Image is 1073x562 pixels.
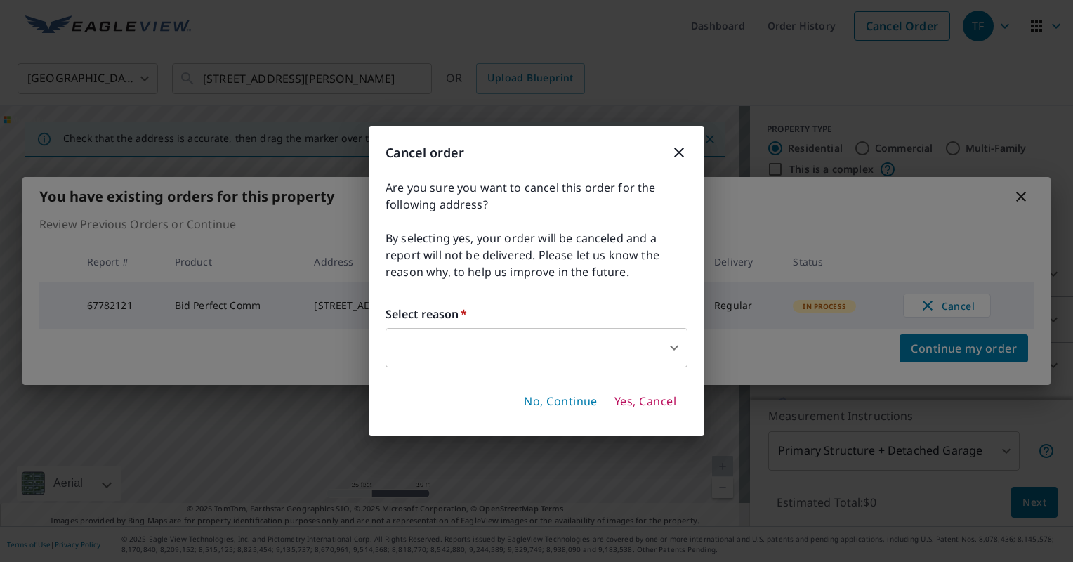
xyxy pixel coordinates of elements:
[386,143,687,162] h3: Cancel order
[386,306,687,322] label: Select reason
[386,230,687,280] span: By selecting yes, your order will be canceled and a report will not be delivered. Please let us k...
[524,394,598,410] span: No, Continue
[386,179,687,213] span: Are you sure you want to cancel this order for the following address?
[386,328,687,367] div: ​
[518,390,603,414] button: No, Continue
[609,390,682,414] button: Yes, Cancel
[614,394,676,410] span: Yes, Cancel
